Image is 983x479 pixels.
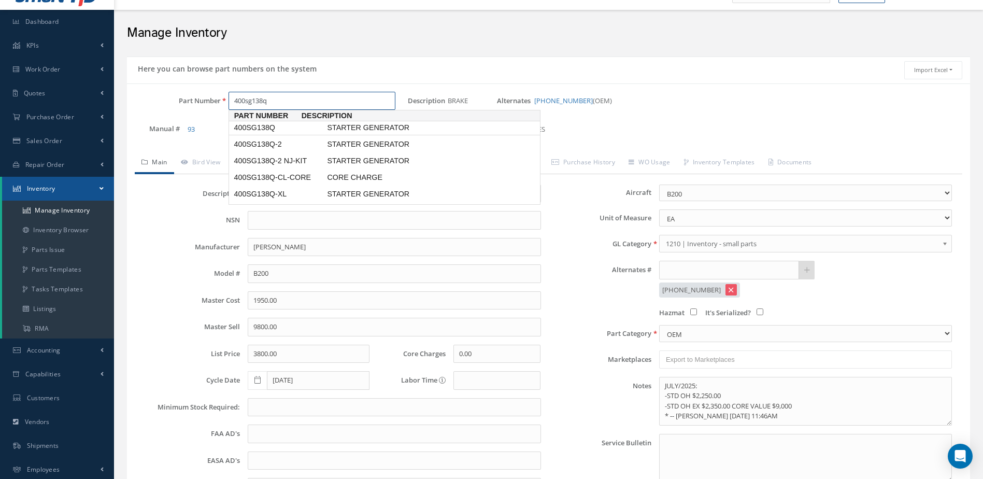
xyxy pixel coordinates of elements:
label: Model # [137,270,240,277]
a: WO Usage [622,152,677,174]
span: Part Number [229,110,302,121]
label: Part Number [127,97,221,105]
label: FAA AD's [137,430,240,438]
label: Description [137,190,240,198]
a: Parts Issue [2,240,114,260]
span: Hazmat [659,308,685,317]
label: Notes [549,377,651,426]
span: Purchase Order [26,112,74,121]
span: Customers [27,393,60,402]
a: Bird View [174,152,227,174]
div: Open Intercom Messenger [948,444,973,469]
span: Employees [27,465,60,474]
span: 1210 | Inventory - small parts [666,237,938,250]
a: 93 [188,124,195,134]
span: 400SG138Q [232,122,325,133]
label: Cycle Date [137,376,240,384]
label: NSN [137,216,240,224]
a: Manage Inventory [2,201,114,220]
label: Marketplaces [549,356,651,363]
label: Minimum Stock Required: [137,403,240,411]
span: BRAKE [448,92,472,110]
label: GL Category [549,240,651,248]
label: Alternates [497,97,533,105]
a: Inventory [2,177,114,201]
span: Accounting [27,346,61,355]
h2: Manage Inventory [127,25,970,41]
label: Master Sell [137,323,240,331]
a: Documents [762,152,819,174]
label: Core Charges [377,350,446,358]
span: Dashboard [25,17,59,26]
button: Import Excel [904,61,962,79]
span: It's Serialized? [705,308,751,317]
a: Inventory Templates [677,152,762,174]
a: RMA [2,319,114,339]
a: Parts Templates [2,260,114,279]
span: Inventory [27,184,55,193]
span: KPIs [26,41,39,50]
span: STARTER GENERATOR [325,189,480,200]
label: Part Category [549,330,651,337]
label: Description [408,97,445,105]
label: Alternates # [549,266,651,274]
span: Work Order [25,65,61,74]
a: Tasks Templates [2,279,114,299]
span: Quotes [24,89,46,97]
span: [PHONE_NUMBER] [662,286,721,293]
span: Vendors [25,417,50,426]
span: 400SG138Q-XL [232,189,325,200]
textarea: Notes [659,377,952,426]
label: EASA AD's [137,457,240,464]
h5: Here you can browse part numbers on the system [135,61,317,74]
span: STARTER GENERATOR [325,122,480,133]
span: STARTER GENERATOR [325,139,480,150]
span: CORE CHARGE [325,172,480,183]
span: 400SG138Q-2 NJ-KIT [232,156,325,166]
label: Aircraft [549,189,651,196]
span: 400SG138Q-CL-CORE [232,172,325,183]
a: Warehouse [227,152,286,174]
span: (OEM) [534,96,612,105]
label: Manual # [127,122,180,135]
label: List Price [137,350,240,358]
span: Description [302,110,457,121]
a: Purchase History [545,152,622,174]
span: 400SG138Q-2 [232,139,325,150]
span: Capabilities [25,370,61,378]
input: It's Serialized? [757,308,763,315]
label: Labor Time [377,376,446,384]
label: Manufacturer [137,243,240,251]
a: Main [135,152,174,174]
a: Inventory Browser [2,220,114,240]
span: Sales Order [26,136,62,145]
label: Unit of Measure [549,214,651,222]
span: Shipments [27,441,59,450]
label: Master Cost [137,297,240,304]
a: [PHONE_NUMBER] [534,96,593,105]
span: STARTER GENERATOR [325,156,480,166]
a: Listings [2,299,114,319]
span: Repair Order [25,160,65,169]
input: Hazmat [690,308,697,315]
